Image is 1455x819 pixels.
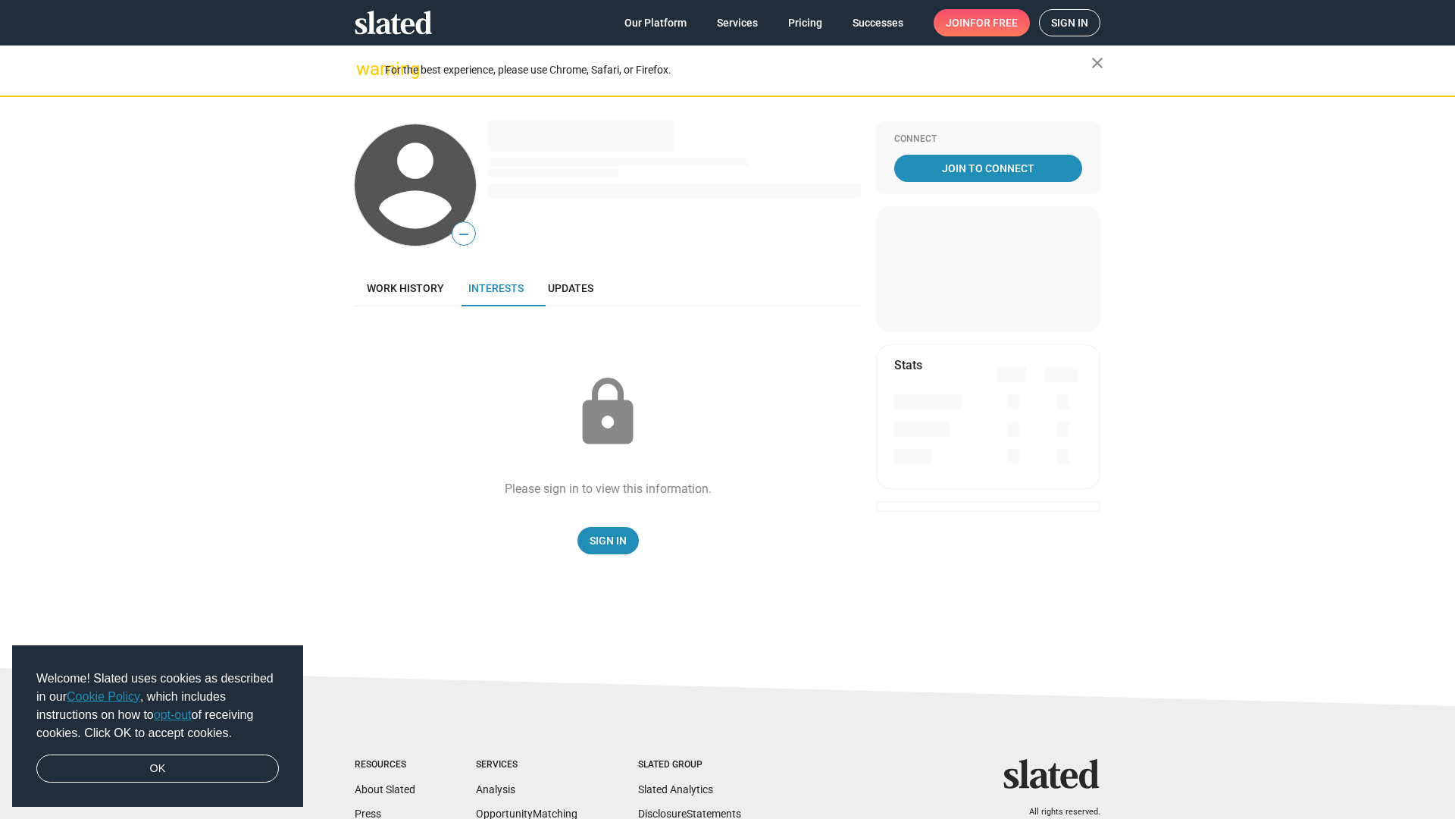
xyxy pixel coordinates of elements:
div: Resources [355,759,415,771]
a: Sign In [577,527,639,554]
a: Joinfor free [934,9,1030,36]
a: Updates [536,270,605,306]
span: Pricing [788,9,822,36]
span: Successes [853,9,903,36]
span: Join [946,9,1018,36]
a: Cookie Policy [67,690,140,703]
a: Join To Connect [894,155,1082,182]
a: Slated Analytics [638,783,713,795]
mat-card-title: Stats [894,357,922,373]
a: Our Platform [612,9,699,36]
span: Sign In [590,527,627,554]
div: Please sign in to view this information. [505,481,712,497]
a: Sign in [1039,9,1100,36]
a: Work history [355,270,456,306]
span: for free [970,9,1018,36]
a: dismiss cookie message [36,755,279,783]
a: Interests [456,270,536,306]
mat-icon: lock [570,375,646,450]
span: Work history [367,282,444,294]
div: cookieconsent [12,645,303,808]
div: Slated Group [638,759,741,771]
span: Our Platform [624,9,687,36]
mat-icon: close [1088,54,1106,72]
span: Join To Connect [897,155,1079,182]
span: Sign in [1051,10,1088,36]
a: Successes [840,9,915,36]
span: Welcome! Slated uses cookies as described in our , which includes instructions on how to of recei... [36,670,279,742]
a: Analysis [476,783,515,795]
span: Interests [468,282,524,294]
a: Services [705,9,770,36]
a: About Slated [355,783,415,795]
span: — [452,224,475,244]
span: Updates [548,282,593,294]
a: Pricing [776,9,834,36]
div: Services [476,759,577,771]
div: Connect [894,133,1082,146]
a: opt-out [154,708,192,721]
mat-icon: warning [356,60,374,78]
span: Services [717,9,758,36]
div: For the best experience, please use Chrome, Safari, or Firefox. [385,60,1091,80]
